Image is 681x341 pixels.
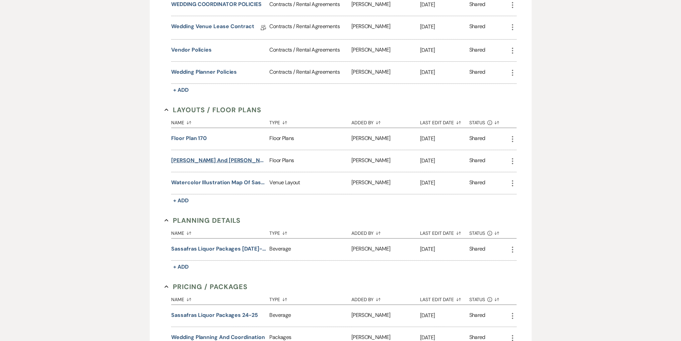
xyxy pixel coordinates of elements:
div: [PERSON_NAME] [351,172,420,194]
div: Shared [469,22,485,33]
p: [DATE] [420,22,469,31]
div: [PERSON_NAME] [351,238,420,260]
div: Shared [469,311,485,320]
button: Wedding Planner Policies [171,68,237,76]
div: Contracts / Rental Agreements [269,40,351,61]
div: [PERSON_NAME] [351,16,420,39]
p: [DATE] [420,156,469,165]
div: Shared [469,179,485,188]
button: Type [269,292,351,304]
span: + Add [173,86,189,93]
span: Status [469,120,485,125]
button: Name [171,292,269,304]
button: Last Edit Date [420,115,469,128]
div: Beverage [269,238,351,260]
span: Status [469,231,485,235]
button: Vendor Policies [171,46,212,54]
button: Added By [351,225,420,238]
button: + Add [171,262,191,272]
button: Last Edit Date [420,225,469,238]
button: Watercolor Illustration Map of Sassafras [171,179,267,187]
div: Contracts / Rental Agreements [269,62,351,83]
button: Layouts / Floor Plans [164,105,261,115]
button: Type [269,115,351,128]
div: [PERSON_NAME] [351,150,420,172]
button: Floor plan 170 [171,134,207,142]
div: [PERSON_NAME] [351,62,420,83]
button: WEDDING COORDINATOR POLICIES [171,0,262,8]
p: [DATE] [420,0,469,9]
div: [PERSON_NAME] [351,40,420,61]
span: + Add [173,197,189,204]
div: Shared [469,46,485,55]
button: Added By [351,115,420,128]
p: [DATE] [420,134,469,143]
button: Sassafras Liquor Packages 24-25 [171,311,258,319]
button: Sassafras Liquor Packages [DATE]-[DATE] [171,245,267,253]
div: Shared [469,156,485,165]
button: Status [469,225,508,238]
div: Beverage [269,305,351,327]
button: Pricing / Packages [164,282,248,292]
p: [DATE] [420,245,469,254]
div: Shared [469,134,485,143]
button: Added By [351,292,420,304]
button: Name [171,115,269,128]
p: [DATE] [420,179,469,187]
span: Status [469,297,485,302]
div: Shared [469,0,485,9]
button: Last Edit Date [420,292,469,304]
p: [DATE] [420,46,469,55]
button: + Add [171,85,191,95]
button: Planning Details [164,215,241,225]
div: [PERSON_NAME] [351,305,420,327]
div: Floor Plans [269,150,351,172]
a: Wedding Venue Lease Contract [171,22,254,33]
div: Floor Plans [269,128,351,150]
button: Status [469,292,508,304]
button: Status [469,115,508,128]
button: Type [269,225,351,238]
div: Shared [469,245,485,254]
button: [PERSON_NAME] and [PERSON_NAME] Chair Factory [171,156,267,164]
div: [PERSON_NAME] [351,128,420,150]
p: [DATE] [420,68,469,77]
button: + Add [171,196,191,205]
div: Shared [469,68,485,77]
div: Contracts / Rental Agreements [269,16,351,39]
div: Venue Layout [269,172,351,194]
span: + Add [173,263,189,270]
p: [DATE] [420,311,469,320]
button: Name [171,225,269,238]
